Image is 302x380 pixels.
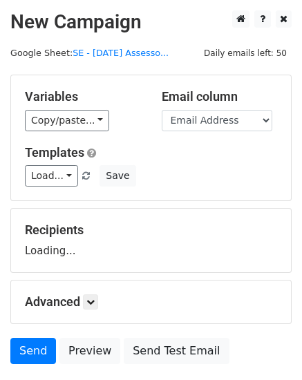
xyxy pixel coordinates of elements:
span: Daily emails left: 50 [199,46,292,61]
button: Save [100,165,135,187]
h5: Email column [162,89,278,104]
a: Copy/paste... [25,110,109,131]
small: Google Sheet: [10,48,169,58]
a: Load... [25,165,78,187]
a: SE - [DATE] Assesso... [73,48,169,58]
div: Loading... [25,222,277,258]
h5: Recipients [25,222,277,238]
a: Send Test Email [124,338,229,364]
a: Templates [25,145,84,160]
a: Send [10,338,56,364]
a: Preview [59,338,120,364]
a: Daily emails left: 50 [199,48,292,58]
h5: Advanced [25,294,277,310]
h2: New Campaign [10,10,292,34]
h5: Variables [25,89,141,104]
